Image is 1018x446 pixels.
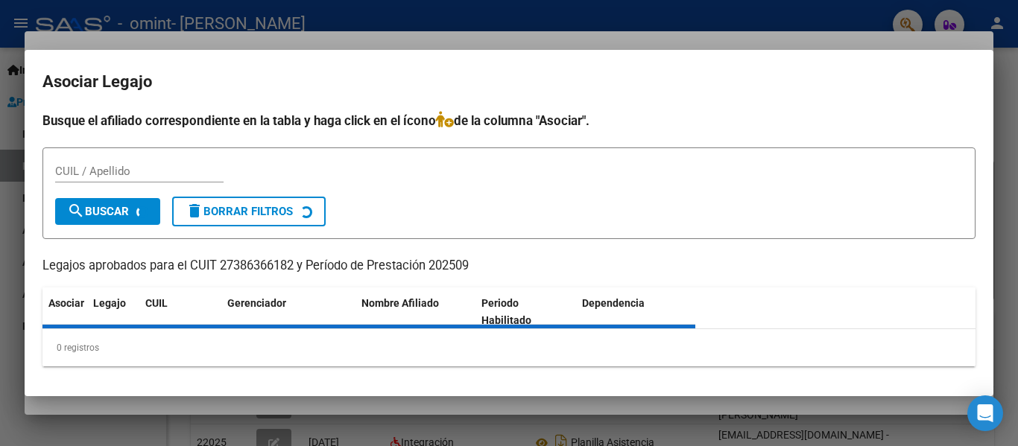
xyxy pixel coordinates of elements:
button: Borrar Filtros [172,197,326,226]
span: Buscar [67,205,129,218]
datatable-header-cell: Periodo Habilitado [475,287,576,337]
span: Gerenciador [227,297,286,309]
datatable-header-cell: Nombre Afiliado [355,287,475,337]
datatable-header-cell: CUIL [139,287,221,337]
div: Open Intercom Messenger [967,395,1003,431]
div: 0 registros [42,329,976,366]
h2: Asociar Legajo [42,68,976,96]
span: Nombre Afiliado [361,297,439,309]
datatable-header-cell: Asociar [42,287,87,337]
p: Legajos aprobados para el CUIT 27386366182 y Período de Prestación 202509 [42,257,976,275]
span: Asociar [48,297,84,309]
h4: Busque el afiliado correspondiente en la tabla y haga click en el ícono de la columna "Asociar". [42,111,976,130]
button: Buscar [55,198,160,225]
span: Periodo Habilitado [481,297,531,326]
span: Borrar Filtros [186,205,293,218]
mat-icon: search [67,202,85,220]
datatable-header-cell: Gerenciador [221,287,355,337]
span: CUIL [145,297,168,309]
span: Legajo [93,297,126,309]
mat-icon: delete [186,202,203,220]
span: Dependencia [582,297,645,309]
datatable-header-cell: Dependencia [576,287,696,337]
datatable-header-cell: Legajo [87,287,139,337]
